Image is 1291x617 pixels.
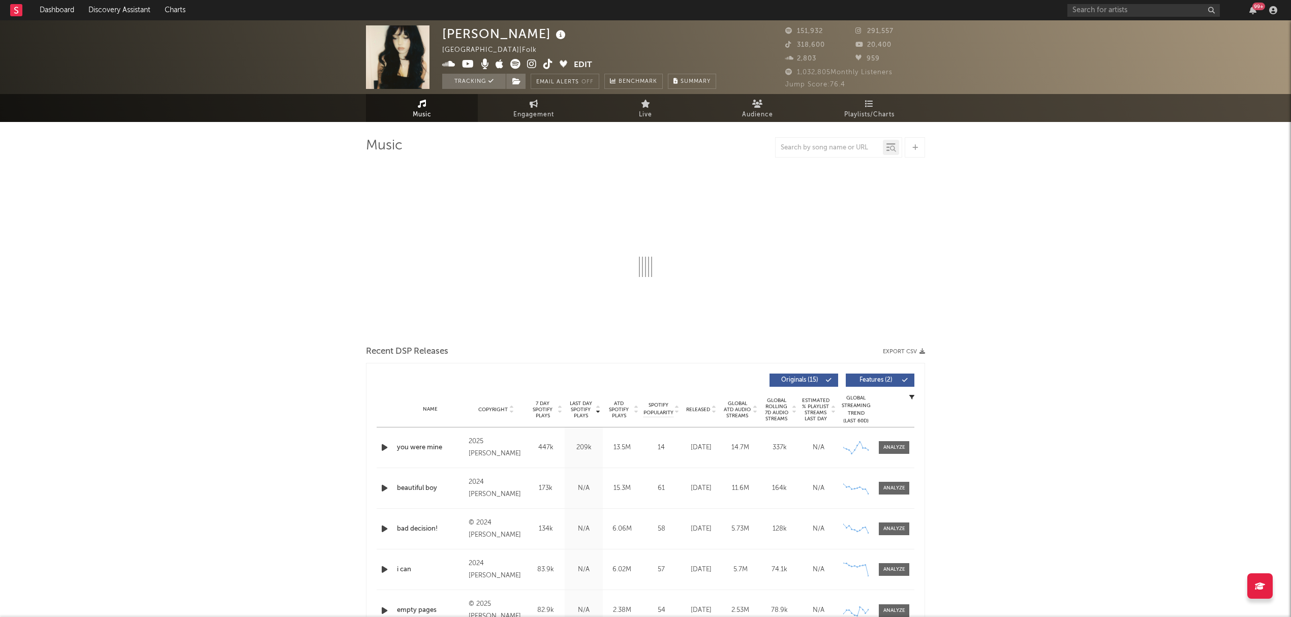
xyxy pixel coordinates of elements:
[684,565,718,575] div: [DATE]
[442,25,568,42] div: [PERSON_NAME]
[605,483,638,493] div: 15.3M
[762,524,796,534] div: 128k
[639,109,652,121] span: Live
[762,397,790,422] span: Global Rolling 7D Audio Streams
[855,28,894,35] span: 291,557
[684,443,718,453] div: [DATE]
[723,565,757,575] div: 5.7M
[762,605,796,615] div: 78.9k
[397,605,464,615] a: empty pages
[442,44,548,56] div: [GEOGRAPHIC_DATA] | Folk
[785,81,845,88] span: Jump Score: 76.4
[567,565,600,575] div: N/A
[841,394,871,425] div: Global Streaming Trend (Last 60D)
[684,483,718,493] div: [DATE]
[785,55,816,62] span: 2,803
[366,94,478,122] a: Music
[469,436,524,460] div: 2025 [PERSON_NAME]
[785,42,825,48] span: 318,600
[605,524,638,534] div: 6.06M
[723,605,757,615] div: 2.53M
[604,74,663,89] a: Benchmark
[397,406,464,413] div: Name
[785,28,823,35] span: 151,932
[701,94,813,122] a: Audience
[776,144,883,152] input: Search by song name or URL
[785,69,893,76] span: 1,032,805 Monthly Listeners
[529,605,562,615] div: 82.9k
[802,565,836,575] div: N/A
[668,74,716,89] button: Summary
[813,94,925,122] a: Playlists/Charts
[605,400,632,419] span: ATD Spotify Plays
[802,443,836,453] div: N/A
[742,109,773,121] span: Audience
[802,483,836,493] div: N/A
[802,605,836,615] div: N/A
[397,524,464,534] a: bad decision!
[529,565,562,575] div: 83.9k
[531,74,599,89] button: Email AlertsOff
[643,565,679,575] div: 57
[529,483,562,493] div: 173k
[605,565,638,575] div: 6.02M
[567,483,600,493] div: N/A
[681,79,711,84] span: Summary
[605,443,638,453] div: 13.5M
[567,443,600,453] div: 209k
[1252,3,1265,10] div: 99 +
[567,400,594,419] span: Last Day Spotify Plays
[478,407,508,413] span: Copyright
[770,374,838,387] button: Originals(15)
[619,76,657,88] span: Benchmark
[643,443,679,453] div: 14
[567,605,600,615] div: N/A
[529,443,562,453] div: 447k
[883,349,925,355] button: Export CSV
[442,74,506,89] button: Tracking
[469,517,524,541] div: © 2024 [PERSON_NAME]
[1249,6,1256,14] button: 99+
[478,94,590,122] a: Engagement
[643,402,673,417] span: Spotify Popularity
[762,483,796,493] div: 164k
[643,605,679,615] div: 54
[574,59,592,72] button: Edit
[1067,4,1220,17] input: Search for artists
[723,443,757,453] div: 14.7M
[762,565,796,575] div: 74.1k
[762,443,796,453] div: 337k
[529,400,556,419] span: 7 Day Spotify Plays
[802,524,836,534] div: N/A
[529,524,562,534] div: 134k
[397,483,464,493] a: beautiful boy
[846,374,914,387] button: Features(2)
[855,55,880,62] span: 959
[686,407,710,413] span: Released
[723,524,757,534] div: 5.73M
[397,443,464,453] a: you were mine
[469,558,524,582] div: 2024 [PERSON_NAME]
[590,94,701,122] a: Live
[643,483,679,493] div: 61
[581,79,594,85] em: Off
[513,109,554,121] span: Engagement
[366,346,448,358] span: Recent DSP Releases
[723,400,751,419] span: Global ATD Audio Streams
[605,605,638,615] div: 2.38M
[723,483,757,493] div: 11.6M
[852,377,899,383] span: Features ( 2 )
[567,524,600,534] div: N/A
[397,565,464,575] a: i can
[684,605,718,615] div: [DATE]
[469,476,524,501] div: 2024 [PERSON_NAME]
[684,524,718,534] div: [DATE]
[413,109,432,121] span: Music
[844,109,895,121] span: Playlists/Charts
[776,377,823,383] span: Originals ( 15 )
